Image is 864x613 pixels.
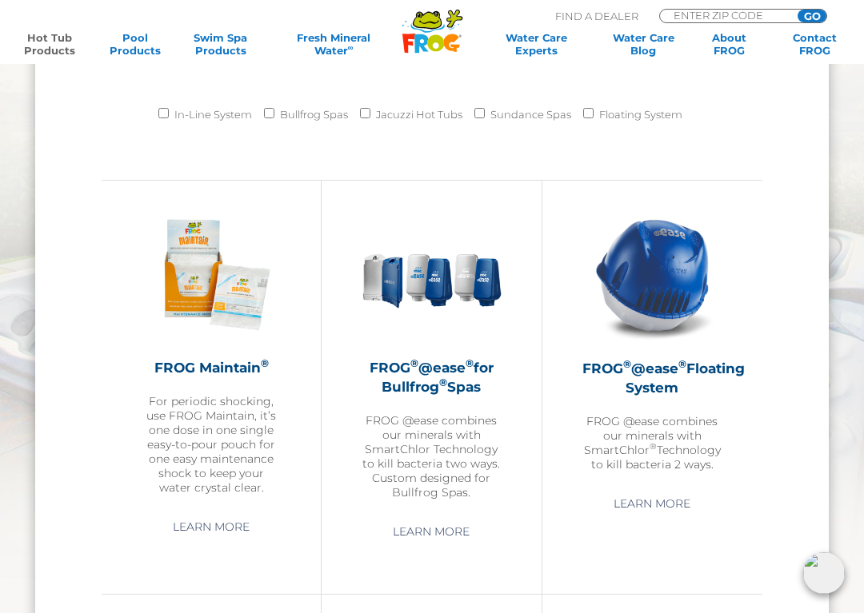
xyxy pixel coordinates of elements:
a: FROG®@ease®Floating SystemFROG @ease combines our minerals with SmartChlor®Technology to kill bac... [582,205,722,471]
a: AboutFROG [696,31,762,57]
h2: FROG @ease Floating System [582,359,722,397]
a: PoolProducts [102,31,168,57]
sup: ® [261,357,269,369]
a: Learn More [374,517,488,546]
img: bullfrog-product-hero-300x300.png [362,205,501,344]
a: Hot TubProducts [16,31,82,57]
sup: ® [439,376,447,388]
a: Water CareBlog [610,31,677,57]
sup: ® [650,441,657,452]
sup: ® [678,358,686,370]
a: FROG®@ease®for Bullfrog®SpasFROG @ease combines our minerals with SmartChlor Technology to kill b... [362,205,501,499]
label: Bullfrog Spas [280,101,348,128]
a: Learn More [595,489,709,518]
a: ContactFROG [782,31,848,57]
input: GO [798,10,826,22]
h2: FROG @ease for Bullfrog Spas [362,358,501,396]
p: FROG @ease combines our minerals with SmartChlor Technology to kill bacteria two ways. Custom des... [362,413,501,500]
label: In-Line System [174,101,252,128]
label: Sundance Spas [490,101,571,128]
label: Jacuzzi Hot Tubs [376,101,462,128]
p: For periodic shocking, use FROG Maintain, it’s one dose in one single easy-to-pour pouch for one ... [142,394,281,495]
img: hot-tub-product-atease-system-300x300.png [582,205,722,344]
sup: ® [623,358,631,370]
p: Find A Dealer [555,9,638,23]
h2: FROG Maintain [142,358,281,377]
p: FROG @ease combines our minerals with SmartChlor Technology to kill bacteria 2 ways. [582,414,722,472]
a: Fresh MineralWater∞ [273,31,394,57]
input: Zip Code Form [672,10,780,21]
img: openIcon [803,552,845,594]
a: Swim SpaProducts [187,31,254,57]
sup: ® [466,357,474,369]
a: Water CareExperts [482,31,591,57]
img: Frog_Maintain_Hero-2-v2-300x300.png [142,205,281,344]
a: FROG Maintain®For periodic shocking, use FROG Maintain, it’s one dose in one single easy-to-pour ... [142,205,281,494]
a: Learn More [154,512,268,541]
sup: ∞ [348,43,354,52]
label: Floating System [599,101,682,128]
sup: ® [410,357,418,369]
